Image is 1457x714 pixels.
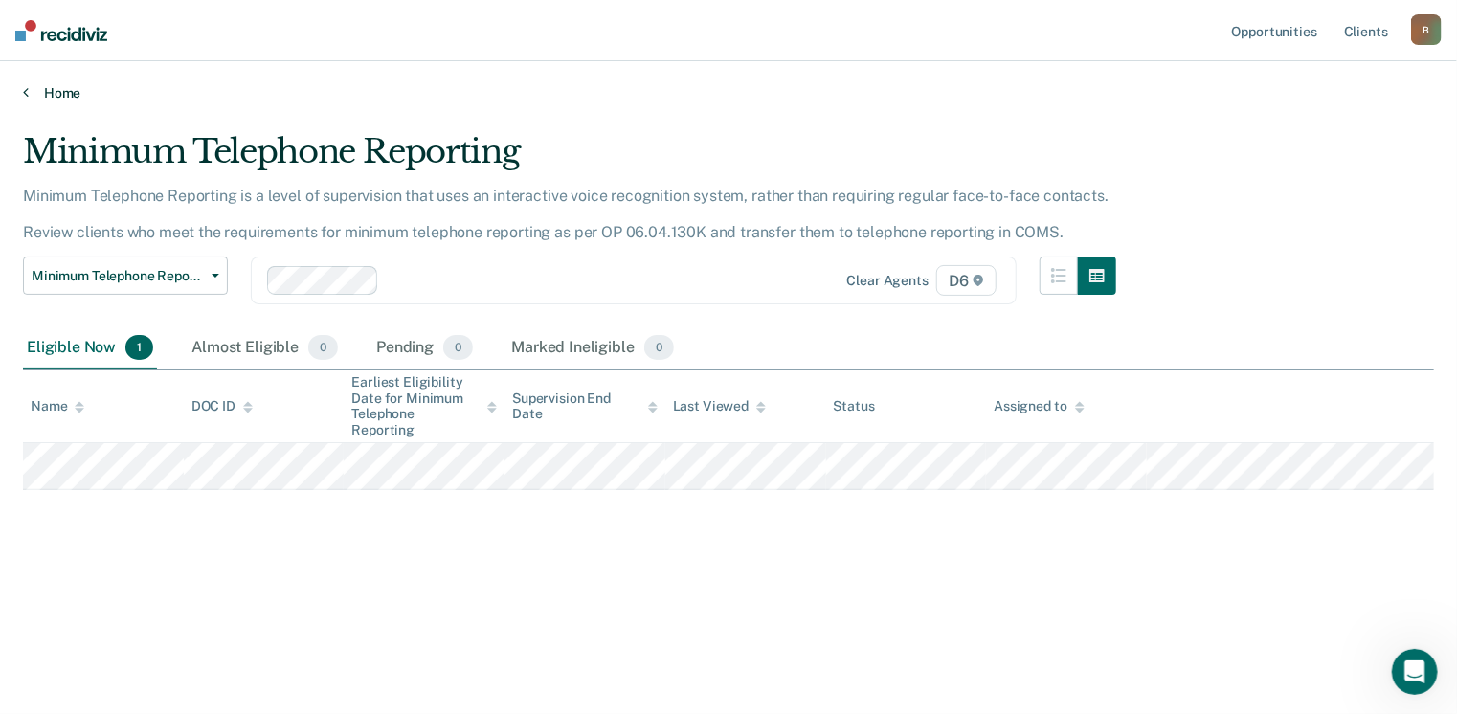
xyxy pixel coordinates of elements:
div: Last Viewed [673,398,766,414]
div: Almost Eligible0 [188,327,342,369]
span: 0 [308,335,338,360]
div: Name [31,398,84,414]
span: Minimum Telephone Reporting [32,268,204,284]
div: Status [834,398,875,414]
button: B [1411,14,1442,45]
img: Recidiviz [15,20,107,41]
span: D6 [936,265,997,296]
div: Marked Ineligible0 [507,327,678,369]
iframe: Intercom live chat [1392,649,1438,695]
div: Assigned to [994,398,1084,414]
p: Minimum Telephone Reporting is a level of supervision that uses an interactive voice recognition ... [23,187,1109,241]
span: 0 [644,335,674,360]
div: Supervision End Date [512,390,658,423]
a: Home [23,84,1434,101]
div: Minimum Telephone Reporting [23,132,1116,187]
div: Pending0 [372,327,477,369]
span: 0 [443,335,473,360]
div: Earliest Eligibility Date for Minimum Telephone Reporting [351,374,497,438]
div: DOC ID [191,398,253,414]
span: 1 [125,335,153,360]
div: Clear agents [847,273,929,289]
div: Eligible Now1 [23,327,157,369]
button: Minimum Telephone Reporting [23,257,228,295]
